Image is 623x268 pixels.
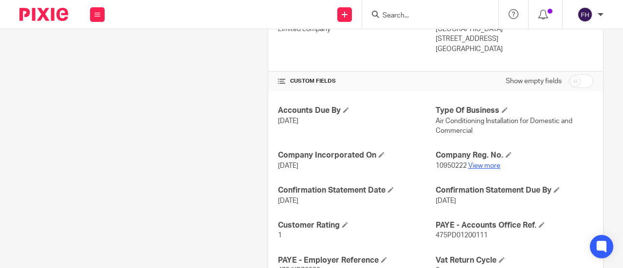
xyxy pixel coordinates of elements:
[278,197,298,204] span: [DATE]
[278,24,436,34] p: Limited company
[436,197,456,204] span: [DATE]
[278,232,282,239] span: 1
[278,162,298,169] span: [DATE]
[436,106,593,116] h4: Type Of Business
[19,8,68,21] img: Pixie
[436,185,593,196] h4: Confirmation Statement Due By
[506,76,562,86] label: Show empty fields
[436,44,593,54] p: [GEOGRAPHIC_DATA]
[468,162,500,169] a: View more
[436,232,488,239] span: 475PD01200111
[278,106,436,116] h4: Accounts Due By
[278,185,436,196] h4: Confirmation Statement Date
[436,150,593,161] h4: Company Reg. No.
[436,118,572,134] span: Air Conditioning Installation for Domestic and Commercial
[436,24,593,34] p: [GEOGRAPHIC_DATA]
[436,220,593,231] h4: PAYE - Accounts Office Ref.
[278,255,436,266] h4: PAYE - Employer Reference
[436,255,593,266] h4: Vat Return Cycle
[436,162,467,169] span: 10950222
[278,220,436,231] h4: Customer Rating
[278,150,436,161] h4: Company Incorporated On
[577,7,593,22] img: svg%3E
[278,118,298,125] span: [DATE]
[278,77,436,85] h4: CUSTOM FIELDS
[382,12,469,20] input: Search
[436,34,593,44] p: [STREET_ADDRESS]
